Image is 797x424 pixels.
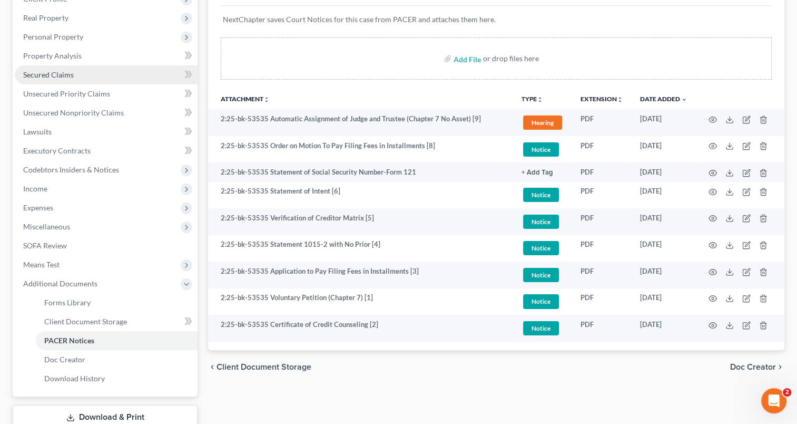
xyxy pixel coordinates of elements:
[522,213,564,230] a: Notice
[221,95,270,103] a: Attachmentunfold_more
[23,165,119,174] span: Codebtors Insiders & Notices
[23,146,91,155] span: Executory Contracts
[23,203,53,212] span: Expenses
[632,235,696,262] td: [DATE]
[44,355,85,364] span: Doc Creator
[523,115,562,130] span: Hearing
[522,239,564,257] a: Notice
[208,235,513,262] td: 2:25-bk-53535 Statement 1015-2 with No Prior [4]
[15,46,198,65] a: Property Analysis
[208,315,513,342] td: 2:25-bk-53535 Certificate of Credit Counseling [2]
[36,312,198,331] a: Client Document Storage
[632,109,696,136] td: [DATE]
[572,315,632,342] td: PDF
[36,293,198,312] a: Forms Library
[44,298,91,307] span: Forms Library
[15,84,198,103] a: Unsecured Priority Claims
[572,288,632,315] td: PDF
[23,127,52,136] span: Lawsuits
[217,363,311,371] span: Client Document Storage
[522,186,564,204] a: Notice
[208,182,513,209] td: 2:25-bk-53535 Statement of Intent [6]
[522,169,553,176] button: + Add Tag
[580,95,623,103] a: Extensionunfold_more
[23,89,110,98] span: Unsecured Priority Claims
[208,262,513,288] td: 2:25-bk-53535 Application to Pay Filing Fees in Installments [3]
[522,293,564,310] a: Notice
[632,162,696,181] td: [DATE]
[23,32,83,41] span: Personal Property
[523,142,559,157] span: Notice
[523,241,559,255] span: Notice
[632,315,696,342] td: [DATE]
[223,14,770,25] p: NextChapter saves Court Notices for this case from PACER and attaches them here.
[23,184,47,193] span: Income
[523,268,559,282] span: Notice
[522,167,564,177] a: + Add Tag
[761,388,786,413] iframe: Intercom live chat
[483,53,539,64] div: or drop files here
[632,136,696,163] td: [DATE]
[783,388,791,397] span: 2
[632,182,696,209] td: [DATE]
[263,97,270,103] i: unfold_more
[208,363,311,371] button: chevron_left Client Document Storage
[640,95,687,103] a: Date Added expand_more
[572,208,632,235] td: PDF
[23,260,60,269] span: Means Test
[572,262,632,288] td: PDF
[23,279,97,288] span: Additional Documents
[522,320,564,337] a: Notice
[15,236,198,255] a: SOFA Review
[23,13,68,22] span: Real Property
[15,103,198,122] a: Unsecured Nonpriority Claims
[23,51,82,60] span: Property Analysis
[15,141,198,160] a: Executory Contracts
[522,141,564,158] a: Notice
[208,136,513,163] td: 2:25-bk-53535 Order on Motion To Pay Filing Fees in Installments [8]
[523,321,559,335] span: Notice
[23,222,70,231] span: Miscellaneous
[23,70,74,79] span: Secured Claims
[537,97,543,103] i: unfold_more
[36,369,198,388] a: Download History
[523,294,559,309] span: Notice
[36,350,198,369] a: Doc Creator
[632,262,696,288] td: [DATE]
[522,96,543,103] button: TYPEunfold_more
[522,266,564,284] a: Notice
[523,215,559,229] span: Notice
[36,331,198,350] a: PACER Notices
[617,97,623,103] i: unfold_more
[44,317,127,326] span: Client Document Storage
[632,208,696,235] td: [DATE]
[208,109,513,136] td: 2:25-bk-53535 Automatic Assignment of Judge and Trustee (Chapter 7 No Asset) [9]
[523,188,559,202] span: Notice
[15,65,198,84] a: Secured Claims
[208,208,513,235] td: 2:25-bk-53535 Verification of Creditor Matrix [5]
[681,97,687,103] i: expand_more
[776,363,784,371] i: chevron_right
[632,288,696,315] td: [DATE]
[522,114,564,131] a: Hearing
[44,336,94,345] span: PACER Notices
[730,363,784,371] button: Doc Creator chevron_right
[572,162,632,181] td: PDF
[208,288,513,315] td: 2:25-bk-53535 Voluntary Petition (Chapter 7) [1]
[572,136,632,163] td: PDF
[208,162,513,181] td: 2:25-bk-53535 Statement of Social Security Number-Form 121
[730,363,776,371] span: Doc Creator
[23,241,67,250] span: SOFA Review
[208,363,217,371] i: chevron_left
[572,182,632,209] td: PDF
[15,122,198,141] a: Lawsuits
[23,108,124,117] span: Unsecured Nonpriority Claims
[572,235,632,262] td: PDF
[572,109,632,136] td: PDF
[44,374,105,383] span: Download History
